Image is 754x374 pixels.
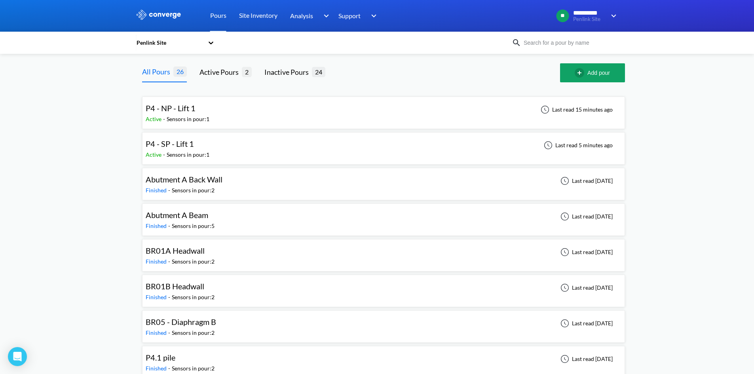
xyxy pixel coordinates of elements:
input: Search for a pour by name [521,38,617,47]
span: Active [146,116,163,122]
div: Open Intercom Messenger [8,347,27,366]
span: P4 - SP - Lift 1 [146,139,194,148]
div: Sensors in pour: 2 [172,186,215,195]
button: Add pour [560,63,625,82]
span: Penlink Site [573,16,606,22]
div: Sensors in pour: 5 [172,222,215,230]
span: BR01A Headwall [146,246,205,255]
a: BR05 - Diaphragm BFinished-Sensors in pour:2Last read [DATE] [142,319,625,326]
span: Finished [146,222,168,229]
span: - [168,365,172,372]
div: Penlink Site [136,38,204,47]
div: Inactive Pours [264,66,312,78]
span: P4.1 pile [146,353,175,362]
a: P4 - SP - Lift 1Active-Sensors in pour:1Last read 5 minutes ago [142,141,625,148]
a: BR01B HeadwallFinished-Sensors in pour:2Last read [DATE] [142,284,625,290]
img: add-circle-outline.svg [575,68,587,78]
span: P4 - NP - Lift 1 [146,103,196,113]
span: Finished [146,258,168,265]
img: downArrow.svg [318,11,331,21]
span: Finished [146,329,168,336]
span: 2 [242,67,252,77]
div: Last read [DATE] [556,212,615,221]
img: logo_ewhite.svg [136,9,182,20]
div: Last read [DATE] [556,319,615,328]
span: Finished [146,294,168,300]
div: Active Pours [199,66,242,78]
img: downArrow.svg [366,11,379,21]
span: - [163,116,167,122]
div: All Pours [142,66,173,77]
a: BR01A HeadwallFinished-Sensors in pour:2Last read [DATE] [142,248,625,255]
div: Sensors in pour: 2 [172,364,215,373]
a: Abutment A BeamFinished-Sensors in pour:5Last read [DATE] [142,213,625,219]
div: Sensors in pour: 1 [167,115,209,123]
span: - [163,151,167,158]
span: - [168,222,172,229]
a: P4.1 pileFinished-Sensors in pour:2Last read [DATE] [142,355,625,362]
a: Abutment A Back WallFinished-Sensors in pour:2Last read [DATE] [142,177,625,184]
span: - [168,294,172,300]
div: Sensors in pour: 2 [172,328,215,337]
span: Abutment A Back Wall [146,175,222,184]
div: Last read 5 minutes ago [539,140,615,150]
img: icon-search.svg [512,38,521,47]
span: BR01B Headwall [146,281,204,291]
span: Finished [146,365,168,372]
div: Sensors in pour: 1 [167,150,209,159]
div: Last read [DATE] [556,283,615,292]
div: Last read [DATE] [556,354,615,364]
div: Sensors in pour: 2 [172,257,215,266]
img: downArrow.svg [606,11,619,21]
div: Sensors in pour: 2 [172,293,215,302]
span: Abutment A Beam [146,210,208,220]
div: Last read [DATE] [556,247,615,257]
span: Active [146,151,163,158]
span: Analysis [290,11,313,21]
span: 24 [312,67,325,77]
span: - [168,329,172,336]
span: BR05 - Diaphragm B [146,317,216,327]
div: Last read 15 minutes ago [536,105,615,114]
a: P4 - NP - Lift 1Active-Sensors in pour:1Last read 15 minutes ago [142,106,625,112]
span: 26 [173,66,187,76]
span: Support [338,11,361,21]
span: Finished [146,187,168,194]
span: - [168,258,172,265]
span: - [168,187,172,194]
div: Last read [DATE] [556,176,615,186]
